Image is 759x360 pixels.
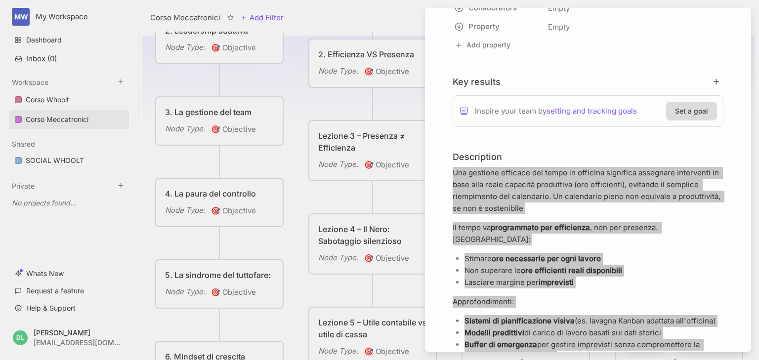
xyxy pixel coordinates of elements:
[468,2,534,14] span: Collaborators
[547,105,637,117] a: setting and tracking goals
[475,105,637,117] span: Inspire your team by
[464,277,723,288] p: Lasciare margine per
[464,265,723,277] p: Non superare le
[464,316,575,325] strong: Sistemi di pianificazione visiva
[548,2,570,15] span: Empty
[453,76,501,87] h4: Key results
[453,39,512,52] button: Add property
[453,222,723,245] p: Il tempo va , non per presenza. [GEOGRAPHIC_DATA]:
[464,327,723,339] p: di carico di lavoro basati sui dati storici
[464,315,723,327] p: (es. lavagna Kanban adattata all'officina)
[491,223,590,232] strong: programmato per efficienza
[539,278,574,287] strong: imprevisti
[464,253,723,265] p: Stimare
[453,167,723,214] p: Una gestione efficace del tempo in officina significa assegnare interventi in base alla reale cap...
[712,77,724,86] button: add key result
[666,102,717,120] button: Set a goal
[521,266,622,275] strong: ore efficienti reali disponibili
[464,340,537,349] strong: Buffer di emergenza
[468,21,534,33] span: Property
[453,151,723,162] h4: Description
[450,18,545,36] button: Property
[453,296,723,308] p: Approfondimenti:
[492,254,601,263] strong: ore necessarie per ogni lavoro
[548,21,570,34] span: Empty
[453,18,723,37] div: PropertyEmpty
[464,328,524,337] strong: Modelli predittivi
